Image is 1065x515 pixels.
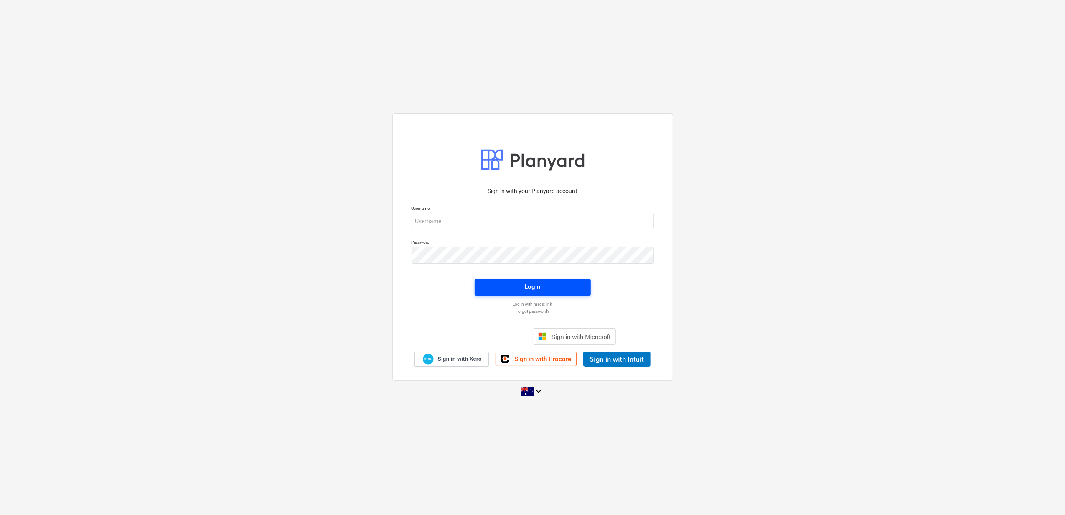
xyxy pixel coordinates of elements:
span: Sign in with Microsoft [552,333,611,340]
a: Log in with magic link [407,301,658,307]
input: Username [412,213,654,229]
i: keyboard_arrow_down [534,386,544,396]
a: Sign in with Xero [414,352,489,367]
img: Xero logo [423,354,434,365]
iframe: Sign in with Google Button [445,327,530,346]
span: Sign in with Procore [514,355,571,363]
p: Sign in with your Planyard account [412,187,654,196]
iframe: Chat Widget [1023,475,1065,515]
a: Forgot password? [407,308,658,314]
img: Microsoft logo [538,332,546,341]
button: Login [475,279,591,296]
span: Sign in with Xero [437,355,481,363]
p: Password [412,240,654,247]
a: Sign in with Procore [496,352,577,366]
div: Login [525,281,541,292]
p: Username [412,206,654,213]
